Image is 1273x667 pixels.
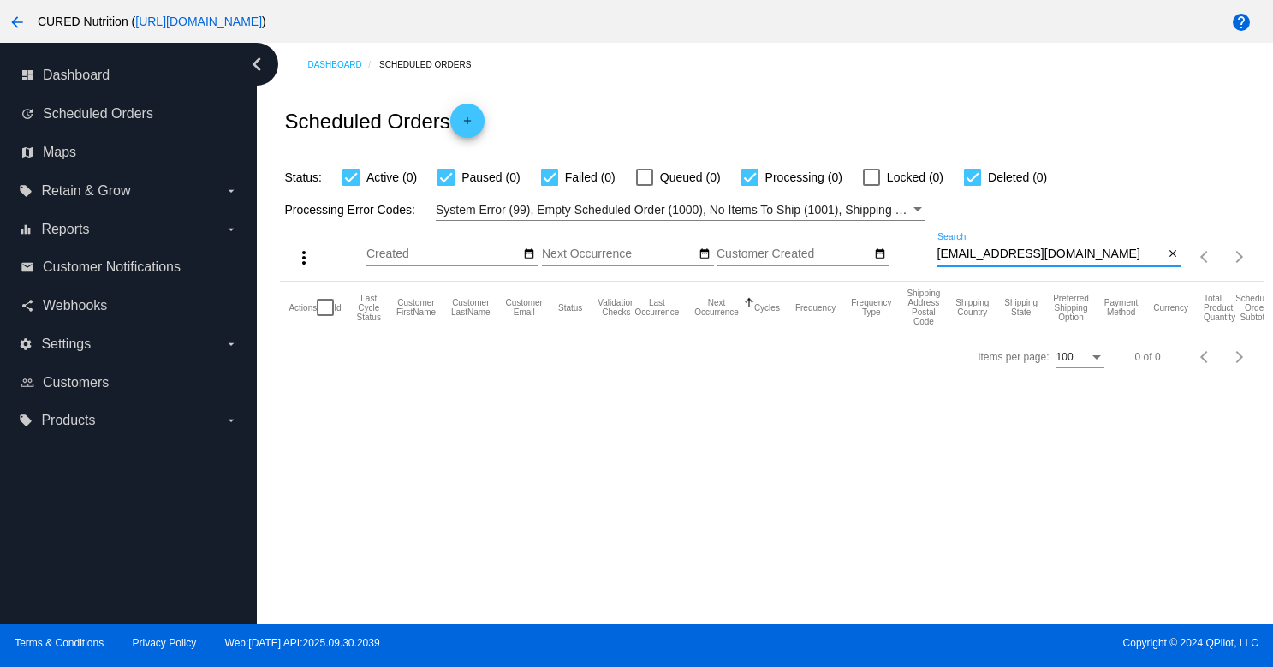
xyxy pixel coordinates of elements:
[224,414,238,427] i: arrow_drop_down
[366,247,521,261] input: Created
[21,369,238,396] a: people_outline Customers
[1222,240,1257,274] button: Next page
[717,247,871,261] input: Customer Created
[978,351,1049,363] div: Items per page:
[43,259,181,275] span: Customer Notifications
[41,183,130,199] span: Retain & Grow
[21,62,238,89] a: dashboard Dashboard
[366,167,417,188] span: Active (0)
[558,302,582,313] button: Change sorting for Status
[396,298,436,317] button: Change sorting for CustomerFirstName
[21,146,34,159] i: map
[43,298,107,313] span: Webhooks
[21,139,238,166] a: map Maps
[1153,302,1188,313] button: Change sorting for CurrencyIso
[294,247,314,268] mat-icon: more_vert
[1056,352,1104,364] mat-select: Items per page:
[887,167,943,188] span: Locked (0)
[21,292,238,319] a: share Webhooks
[41,413,95,428] span: Products
[19,337,33,351] i: settings
[289,282,317,333] mat-header-cell: Actions
[284,170,322,184] span: Status:
[874,247,886,261] mat-icon: date_range
[851,298,891,317] button: Change sorting for FrequencyType
[307,51,379,78] a: Dashboard
[19,414,33,427] i: local_offer
[43,145,76,160] span: Maps
[379,51,486,78] a: Scheduled Orders
[21,299,34,313] i: share
[988,167,1047,188] span: Deleted (0)
[357,294,381,322] button: Change sorting for LastProcessingCycleId
[635,298,680,317] button: Change sorting for LastOccurrenceUtc
[21,253,238,281] a: email Customer Notifications
[542,247,696,261] input: Next Occurrence
[43,68,110,83] span: Dashboard
[451,298,491,317] button: Change sorting for CustomerLastName
[133,637,197,649] a: Privacy Policy
[7,12,27,33] mat-icon: arrow_back
[334,302,341,313] button: Change sorting for Id
[1163,246,1181,264] button: Clear
[1053,294,1089,322] button: Change sorting for PreferredShippingOption
[224,184,238,198] i: arrow_drop_down
[955,298,989,317] button: Change sorting for ShippingCountry
[243,51,271,78] i: chevron_left
[754,302,780,313] button: Change sorting for Cycles
[19,184,33,198] i: local_offer
[565,167,616,188] span: Failed (0)
[795,302,836,313] button: Change sorting for Frequency
[699,247,711,261] mat-icon: date_range
[907,289,940,326] button: Change sorting for ShippingPostcode
[660,167,721,188] span: Queued (0)
[1135,351,1161,363] div: 0 of 0
[19,223,33,236] i: equalizer
[651,637,1258,649] span: Copyright © 2024 QPilot, LLC
[694,298,739,317] button: Change sorting for NextOccurrenceUtc
[135,15,262,28] a: [URL][DOMAIN_NAME]
[225,637,380,649] a: Web:[DATE] API:2025.09.30.2039
[41,222,89,237] span: Reports
[765,167,842,188] span: Processing (0)
[1056,351,1074,363] span: 100
[224,337,238,351] i: arrow_drop_down
[43,106,153,122] span: Scheduled Orders
[598,282,634,333] mat-header-cell: Validation Checks
[38,15,266,28] span: CURED Nutrition ( )
[461,167,520,188] span: Paused (0)
[284,203,415,217] span: Processing Error Codes:
[224,223,238,236] i: arrow_drop_down
[1004,298,1038,317] button: Change sorting for ShippingState
[1188,340,1222,374] button: Previous page
[1204,282,1235,333] mat-header-cell: Total Product Quantity
[15,637,104,649] a: Terms & Conditions
[21,68,34,82] i: dashboard
[43,375,109,390] span: Customers
[436,200,925,221] mat-select: Filter by Processing Error Codes
[284,104,484,138] h2: Scheduled Orders
[937,247,1164,261] input: Search
[506,298,543,317] button: Change sorting for CustomerEmail
[1231,12,1252,33] mat-icon: help
[1167,247,1179,261] mat-icon: close
[1104,298,1138,317] button: Change sorting for PaymentMethod.Type
[21,260,34,274] i: email
[21,376,34,390] i: people_outline
[1222,340,1257,374] button: Next page
[21,100,238,128] a: update Scheduled Orders
[21,107,34,121] i: update
[41,336,91,352] span: Settings
[1188,240,1222,274] button: Previous page
[457,115,478,135] mat-icon: add
[523,247,535,261] mat-icon: date_range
